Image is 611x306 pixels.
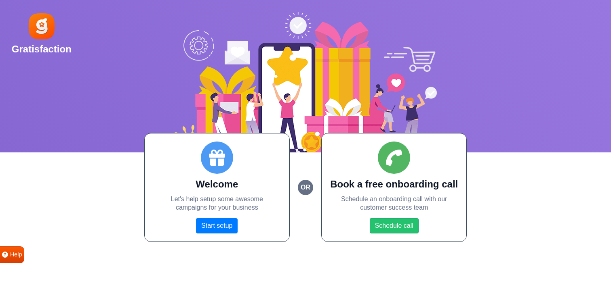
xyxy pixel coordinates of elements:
small: or [298,180,313,195]
img: Social Boost [174,12,437,152]
p: Schedule an onboarding call with our customer success team [330,195,458,212]
a: Schedule call [370,218,419,233]
h2: Book a free onboarding call [330,179,458,190]
h2: Welcome [153,179,281,190]
h2: Gratisfaction [12,44,72,55]
img: Gratisfaction [27,12,56,41]
span: Help [10,250,22,259]
p: Let's help setup some awesome campaigns for your business [153,195,281,212]
a: Start setup [196,218,238,233]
